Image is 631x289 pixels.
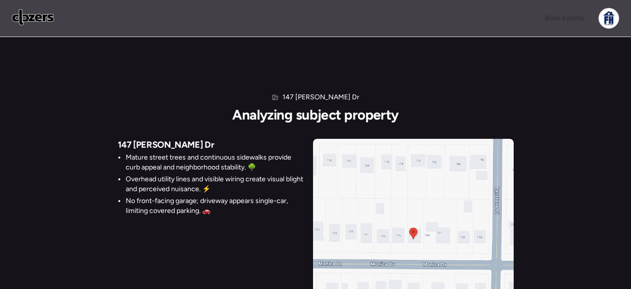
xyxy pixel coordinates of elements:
span: Book a demo [545,14,585,22]
li: Overhead utility lines and visible wiring create visual blight and perceived nuisance. ⚡ [126,174,305,194]
h1: 147 [PERSON_NAME] Dr [282,92,359,102]
img: Logo [12,9,54,25]
li: Mature street trees and continuous sidewalks provide curb appeal and neighborhood stability. 🌳 [126,153,305,172]
span: 147 [PERSON_NAME] Dr [118,139,214,151]
h2: Analyzing subject property [232,106,398,123]
li: No front-facing garage; driveway appears single-car, limiting covered parking. 🚗 [126,196,305,216]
